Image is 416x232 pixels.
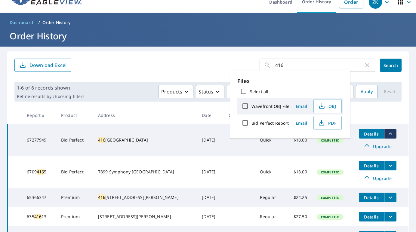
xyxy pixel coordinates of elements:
[22,156,56,188] td: 6709 5
[98,194,192,200] div: [STREET_ADDRESS][PERSON_NAME]
[93,106,197,124] th: Address
[199,88,213,95] p: Status
[384,129,396,139] button: filesDropdownBtn-67277949
[285,124,312,156] td: $18.00
[359,212,384,221] button: detailsBtn-63541613
[161,88,182,95] p: Products
[384,193,396,202] button: filesDropdownBtn-65366347
[230,88,250,96] span: Orgs
[255,124,285,156] td: Quick
[313,99,342,113] button: OBJ
[56,156,93,188] td: Bid Perfect
[14,59,71,72] button: Download Excel
[362,131,381,137] span: Details
[98,194,105,200] mark: 416
[255,207,285,226] td: Regular
[22,188,56,207] td: 65366347
[10,20,33,26] span: Dashboard
[251,120,289,126] label: Bid Perfect Report
[7,18,409,27] nav: breadcrumb
[98,214,192,220] div: [STREET_ADDRESS][PERSON_NAME]
[285,207,312,226] td: $27.50
[22,124,56,156] td: 67277949
[292,118,311,128] button: Email
[98,137,105,143] mark: 416
[17,84,85,91] p: 1-6 of 6 records shown
[317,170,343,174] span: Completed
[285,188,312,207] td: $24.25
[359,193,384,202] button: detailsBtn-65366347
[38,19,40,26] li: /
[22,106,56,124] th: Report #
[29,62,66,69] p: Download Excel
[362,175,393,182] span: Upgrade
[285,156,312,188] td: $18.00
[317,102,337,110] span: OBJ
[362,163,381,169] span: Details
[359,129,384,139] button: detailsBtn-67277949
[34,214,42,219] mark: 416
[317,196,343,200] span: Completed
[356,85,377,98] button: Apply
[255,188,285,207] td: Regular
[255,156,285,188] td: Quick
[197,207,224,226] td: [DATE]
[275,57,364,74] input: Address, Report #, Claim ID, etc.
[384,212,396,221] button: filesDropdownBtn-63541613
[159,85,193,98] button: Products
[42,20,71,26] p: Order History
[361,88,373,96] span: Apply
[197,156,224,188] td: [DATE]
[317,138,343,142] span: Completed
[362,195,381,200] span: Details
[227,85,261,98] button: Orgs
[7,18,36,27] a: Dashboard
[313,116,342,130] button: PDF
[56,124,93,156] td: Bid Perfect
[196,85,224,98] button: Status
[317,119,337,127] span: PDF
[17,94,85,99] p: Refine results by choosing filters
[56,207,93,226] td: Premium
[197,106,224,124] th: Date
[385,63,397,68] span: Search
[250,89,268,94] label: Select all
[362,143,393,150] span: Upgrade
[56,106,93,124] th: Product
[362,214,381,220] span: Details
[294,103,309,109] span: Email
[294,120,309,126] span: Email
[384,161,396,170] button: filesDropdownBtn-67094165
[7,30,409,42] h1: Order History
[359,161,384,170] button: detailsBtn-67094165
[224,106,255,124] th: Claim ID
[380,59,402,72] button: Search
[292,102,311,111] button: Email
[359,173,396,183] a: Upgrade
[37,169,44,175] mark: 416
[251,103,289,109] label: Wavefront OBJ File
[98,169,192,175] div: 7899 Symphony [GEOGRAPHIC_DATA]
[237,77,343,85] p: Files
[56,188,93,207] td: Premium
[98,137,192,143] div: [GEOGRAPHIC_DATA]
[22,207,56,226] td: 635 13
[197,124,224,156] td: [DATE]
[359,142,396,151] a: Upgrade
[197,188,224,207] td: [DATE]
[317,215,343,219] span: Completed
